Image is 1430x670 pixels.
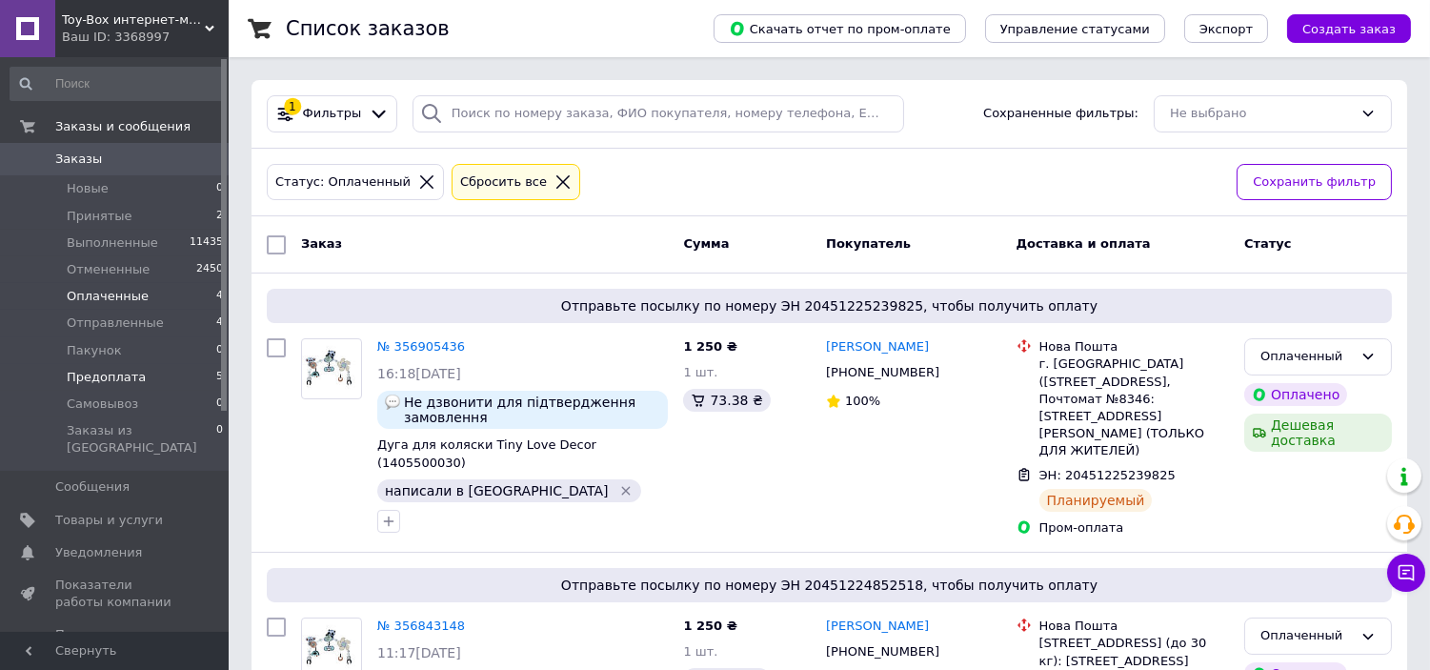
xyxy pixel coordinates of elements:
[216,342,223,359] span: 0
[274,296,1384,315] span: Отправьте посылку по номеру ЭН 20451225239825, чтобы получить оплату
[216,396,223,413] span: 0
[618,483,634,498] svg: Удалить метку
[413,95,904,132] input: Поиск по номеру заказа, ФИО покупателя, номеру телефона, Email, номеру накладной
[1039,618,1229,635] div: Нова Пошта
[302,346,361,392] img: Фото товару
[62,11,205,29] span: Toy-Box интернет-магазин детских товаров
[196,261,223,278] span: 2450
[377,619,465,633] a: № 356843148
[1244,414,1392,452] div: Дешевая доставка
[1000,22,1150,36] span: Управление статусами
[1387,554,1425,592] button: Чат с покупателем
[1184,14,1268,43] button: Экспорт
[67,396,138,413] span: Самовывоз
[55,512,163,529] span: Товары и услуги
[67,369,146,386] span: Предоплата
[190,234,223,252] span: 11435
[385,483,609,498] span: написали в [GEOGRAPHIC_DATA]
[683,389,770,412] div: 73.38 ₴
[55,577,176,611] span: Показатели работы компании
[67,422,216,457] span: Заказы из [GEOGRAPHIC_DATA]
[1237,164,1392,201] button: Сохранить фильтр
[826,236,911,251] span: Покупатель
[1199,22,1253,36] span: Экспорт
[822,640,943,664] div: [PHONE_NUMBER]
[683,644,717,659] span: 1 шт.
[1170,104,1353,124] div: Не выбрано
[456,173,551,193] div: Сбросить все
[67,234,158,252] span: Выполненные
[1244,236,1292,251] span: Статус
[284,98,301,115] div: 1
[216,180,223,197] span: 0
[1017,236,1151,251] span: Доставка и оплата
[55,544,142,561] span: Уведомления
[1244,383,1347,406] div: Оплачено
[404,395,660,425] span: Не дзвонити для підтвердження замовлення
[377,366,461,381] span: 16:18[DATE]
[67,288,149,305] span: Оплаченные
[1039,519,1229,537] div: Пром-оплата
[10,67,225,101] input: Поиск
[1039,338,1229,355] div: Нова Пошта
[55,118,191,135] span: Заказы и сообщения
[377,645,461,660] span: 11:17[DATE]
[67,261,150,278] span: Отмененные
[1260,347,1353,367] div: Оплаченный
[1039,489,1153,512] div: Планируемый
[1039,355,1229,459] div: г. [GEOGRAPHIC_DATA] ([STREET_ADDRESS], Почтомат №8346: [STREET_ADDRESS][PERSON_NAME] (ТОЛЬКО ДЛЯ...
[683,365,717,379] span: 1 шт.
[216,288,223,305] span: 4
[67,180,109,197] span: Новые
[272,173,414,193] div: Статус: Оплаченный
[1287,14,1411,43] button: Создать заказ
[729,20,951,37] span: Скачать отчет по пром-оплате
[216,369,223,386] span: 5
[1260,626,1353,646] div: Оплаченный
[274,576,1384,595] span: Отправьте посылку по номеру ЭН 20451224852518, чтобы получить оплату
[286,17,450,40] h1: Список заказов
[714,14,966,43] button: Скачать отчет по пром-оплате
[845,394,880,408] span: 100%
[377,437,596,470] a: Дуга для коляски Tiny Love Decor (1405500030)
[822,360,943,385] div: [PHONE_NUMBER]
[55,626,176,660] span: Панель управления
[301,338,362,399] a: Фото товару
[67,315,164,332] span: Отправленные
[385,395,400,410] img: :speech_balloon:
[983,105,1138,123] span: Сохраненные фильтры:
[826,338,929,356] a: [PERSON_NAME]
[1268,21,1411,35] a: Создать заказ
[216,315,223,332] span: 4
[216,208,223,225] span: 2
[55,478,130,496] span: Сообщения
[985,14,1165,43] button: Управление статусами
[67,208,132,225] span: Принятые
[683,619,736,633] span: 1 250 ₴
[1302,22,1396,36] span: Создать заказ
[62,29,229,46] div: Ваш ID: 3368997
[303,105,362,123] span: Фильтры
[826,618,929,636] a: [PERSON_NAME]
[67,342,122,359] span: Пакунок
[683,339,736,354] span: 1 250 ₴
[683,236,729,251] span: Сумма
[1253,173,1376,193] span: Сохранить фильтр
[216,422,223,457] span: 0
[55,151,102,168] span: Заказы
[377,339,465,354] a: № 356905436
[1039,468,1176,482] span: ЭН: 20451225239825
[301,236,342,251] span: Заказ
